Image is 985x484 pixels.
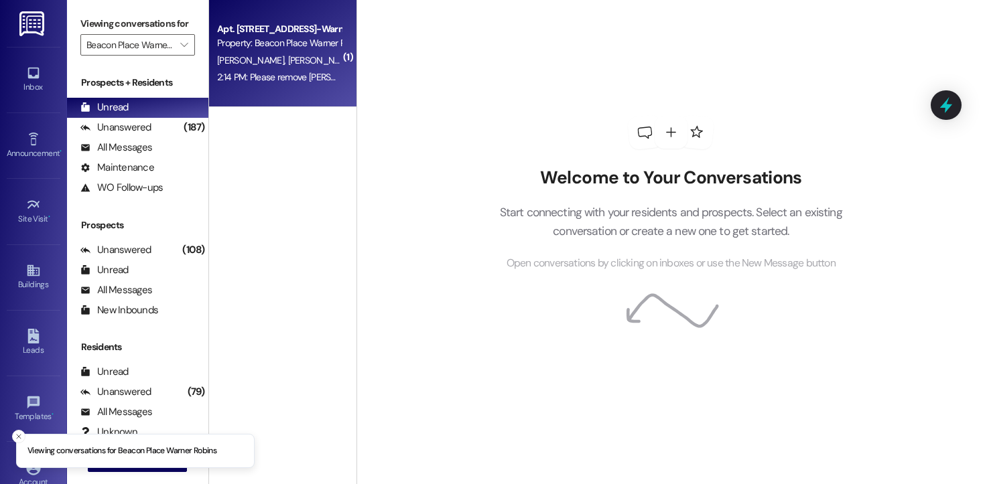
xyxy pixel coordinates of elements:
div: Unread [80,263,129,277]
div: Apt. [STREET_ADDRESS]-Warner Robins, LLC [217,22,341,36]
div: Residents [67,340,208,354]
div: Prospects [67,218,208,232]
button: Close toast [12,430,25,443]
div: All Messages [80,405,152,419]
span: • [48,212,50,222]
span: Open conversations by clicking on inboxes or use the New Message button [507,255,836,272]
input: All communities [86,34,174,56]
div: Unread [80,365,129,379]
i:  [180,39,188,50]
div: Maintenance [80,161,154,175]
a: Inbox [7,62,60,98]
div: Prospects + Residents [67,76,208,90]
div: All Messages [80,283,152,297]
div: (108) [179,240,208,260]
div: 2:14 PM: Please remove [PERSON_NAME] from the text messages [217,71,470,83]
a: Site Visit • [7,193,60,230]
img: ResiDesk Logo [19,11,47,36]
span: • [52,410,54,419]
div: New Inbounds [80,303,158,317]
a: Buildings [7,259,60,295]
div: All Messages [80,141,152,155]
a: Leads [7,325,60,361]
div: Unanswered [80,243,151,257]
div: (79) [184,382,208,402]
div: Unanswered [80,385,151,399]
h2: Welcome to Your Conversations [479,167,862,189]
div: Unanswered [80,120,151,135]
p: Start connecting with your residents and prospects. Select an existing conversation or create a n... [479,203,862,241]
div: Unread [80,100,129,114]
label: Viewing conversations for [80,13,195,34]
p: Viewing conversations for Beacon Place Warner Robins [27,445,216,457]
div: WO Follow-ups [80,181,163,195]
div: Property: Beacon Place Warner Robins [217,36,341,50]
span: [PERSON_NAME] [217,54,288,66]
a: Templates • [7,391,60,427]
span: • [60,147,62,156]
div: (187) [180,117,208,138]
span: [PERSON_NAME] [287,54,354,66]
